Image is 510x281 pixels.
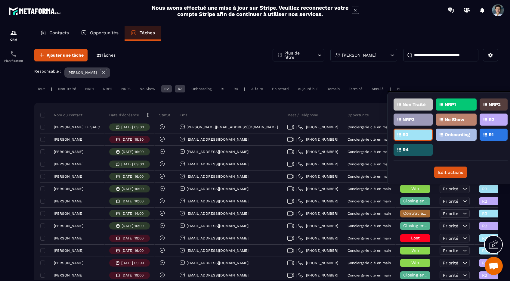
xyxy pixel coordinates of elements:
p: | [244,87,245,91]
p: Conciergerie clé en main [348,224,391,228]
p: [DATE] 16:00 [122,248,144,253]
p: Conciergerie clé en main [348,174,391,179]
p: [PERSON_NAME] [54,174,83,179]
div: R2 [161,85,172,92]
p: Conciergerie clé en main [348,273,391,277]
span: | [296,162,297,167]
p: [DATE] 09:00 [121,125,144,129]
span: | [296,199,297,204]
span: R3 [482,186,507,191]
p: No Show [445,117,465,122]
p: [DATE] 19:30 [122,137,144,142]
div: P1 [394,85,403,92]
span: Priorité [443,199,458,204]
img: scheduler [10,50,17,58]
a: Tâches [125,26,161,41]
button: Edit actions [434,167,467,178]
span: | [296,174,297,179]
p: R2 [489,117,494,122]
p: [PERSON_NAME] [54,273,83,277]
p: [PERSON_NAME] [67,70,97,75]
span: R2 [482,273,507,278]
span: Priorité [443,186,458,191]
p: | [51,87,52,91]
p: NRP1 [445,102,456,107]
div: Aujourd'hui [295,85,320,92]
a: [PHONE_NUMBER] [298,273,338,278]
span: Priorité [443,211,458,216]
p: Opportunités [90,30,119,36]
div: Terminé [346,85,366,92]
p: Non Traité [403,102,426,107]
span: Closing en cours [403,273,437,277]
p: Onboarding [445,133,470,137]
div: Onboarding [188,85,215,92]
div: NRP3 [118,85,134,92]
p: [PERSON_NAME] LE SAEC [54,125,100,129]
p: [PERSON_NAME] [54,248,83,253]
img: logo [8,5,63,17]
span: | [296,236,297,241]
div: No Show [137,85,158,92]
div: À faire [248,85,266,92]
span: R2 [482,261,507,265]
div: Tout [34,85,48,92]
p: [PERSON_NAME] [54,236,83,240]
p: Conciergerie clé en main [348,236,391,240]
h2: Nous avons effectué une mise à jour sur Stripe. Veuillez reconnecter votre compte Stripe afin de ... [151,5,349,17]
p: Email [180,113,190,117]
p: 23 [97,52,116,58]
p: [PERSON_NAME] [54,150,83,154]
p: Conciergerie clé en main [348,199,391,203]
p: Conciergerie clé en main [348,150,391,154]
span: Priorité [443,236,458,241]
a: schedulerschedulerPlanificateur [2,46,26,67]
p: Nom du contact [42,113,82,117]
p: Responsable : [34,69,61,73]
p: Conciergerie clé en main [348,162,391,166]
p: Conciergerie clé en main [348,137,391,142]
a: Opportunités [75,26,125,41]
div: En retard [269,85,292,92]
span: Priorité [443,248,458,253]
a: [PHONE_NUMBER] [298,162,338,167]
p: Planificateur [2,59,26,62]
p: [DATE] 14:00 [122,211,144,216]
span: | [296,187,297,191]
span: Ajouter une tâche [47,52,84,58]
span: R3 [482,248,507,253]
span: Win [411,186,419,191]
p: [DATE] 16:00 [122,174,144,179]
p: [DATE] 16:00 [122,224,144,228]
p: Plus de filtre [284,51,311,59]
p: Conciergerie clé en main [348,187,391,191]
span: | [296,261,297,265]
span: Priorité [443,223,458,228]
p: [PERSON_NAME] [54,199,83,203]
a: [PHONE_NUMBER] [298,174,338,179]
img: formation [10,29,17,36]
p: R3 [403,133,408,137]
p: R1 [489,133,493,137]
p: [PERSON_NAME] [342,53,376,57]
p: Opportunité [348,113,369,117]
p: Conciergerie clé en main [348,211,391,216]
p: Conciergerie clé en main [348,125,391,129]
a: [PHONE_NUMBER] [298,236,338,241]
span: | [296,211,297,216]
span: Contrat envoyé [403,211,435,216]
p: [PERSON_NAME] [54,224,83,228]
a: [PHONE_NUMBER] [298,125,338,130]
span: | [296,248,297,253]
div: R4 [230,85,241,92]
span: R2 [482,199,507,204]
div: R1 [218,85,227,92]
span: R3 [482,236,507,241]
p: Date d’échéance [109,113,139,117]
a: [PHONE_NUMBER] [298,186,338,191]
p: [DATE] 19:00 [122,236,144,240]
p: [DATE] 16:00 [122,150,144,154]
div: R3 [175,85,185,92]
span: Win [411,260,419,265]
div: Non Traité [55,85,79,92]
